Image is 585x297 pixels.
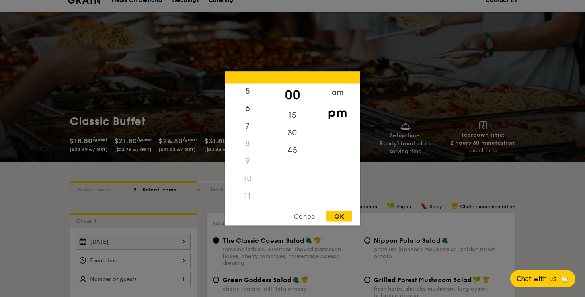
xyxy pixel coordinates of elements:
[270,107,315,124] div: 15
[315,84,360,101] div: am
[225,188,270,205] div: 11
[225,170,270,188] div: 10
[315,101,360,124] div: pm
[560,274,569,283] span: 🦙
[286,211,325,222] div: Cancel
[270,142,315,159] div: 45
[225,152,270,170] div: 9
[326,211,352,222] div: OK
[225,100,270,117] div: 6
[510,270,575,287] button: Chat with us🦙
[225,135,270,152] div: 8
[270,84,315,107] div: 00
[225,117,270,135] div: 7
[517,275,556,283] span: Chat with us
[270,124,315,142] div: 30
[225,82,270,100] div: 5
